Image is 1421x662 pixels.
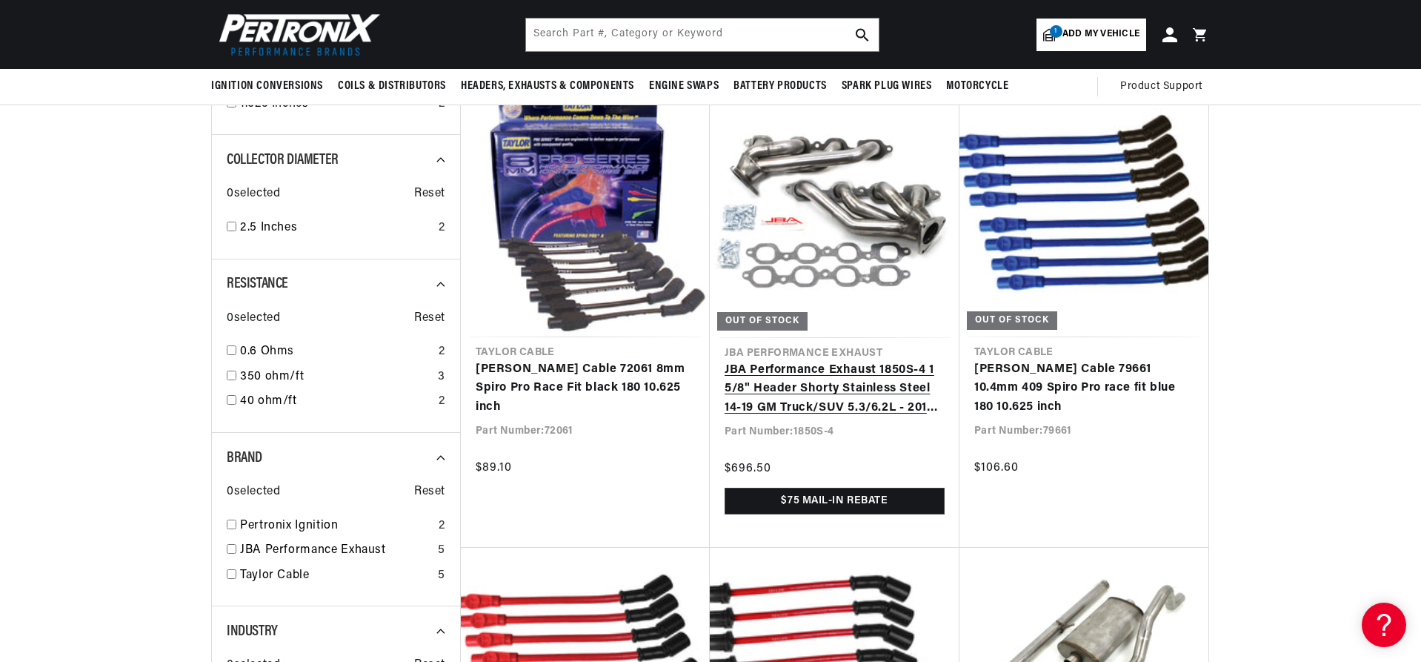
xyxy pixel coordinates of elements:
[414,309,445,328] span: Reset
[227,153,339,168] span: Collector Diameter
[476,360,695,417] a: [PERSON_NAME] Cable 72061 8mm Spiro Pro Race Fit black 180 10.625 inch
[1050,25,1062,38] span: 1
[834,69,939,104] summary: Spark Plug Wires
[439,517,445,536] div: 2
[240,566,432,586] a: Taylor Cable
[733,79,827,94] span: Battery Products
[240,541,432,560] a: JBA Performance Exhaust
[438,541,445,560] div: 5
[725,361,945,418] a: JBA Performance Exhaust 1850S-4 1 5/8" Header Shorty Stainless Steel 14-19 GM Truck/SUV 5.3/6.2L ...
[227,483,280,502] span: 0 selected
[453,69,642,104] summary: Headers, Exhausts & Components
[330,69,453,104] summary: Coils & Distributors
[227,277,288,291] span: Resistance
[526,19,879,51] input: Search Part #, Category or Keyword
[227,309,280,328] span: 0 selected
[438,566,445,586] div: 5
[974,360,1194,417] a: [PERSON_NAME] Cable 79661 10.4mm 409 Spiro Pro race fit blue 180 10.625 inch
[211,69,330,104] summary: Ignition Conversions
[846,19,879,51] button: search button
[461,79,634,94] span: Headers, Exhausts & Components
[1120,69,1210,105] summary: Product Support
[649,79,719,94] span: Engine Swaps
[439,342,445,362] div: 2
[439,392,445,411] div: 2
[227,624,278,639] span: Industry
[240,392,433,411] a: 40 ohm/ft
[240,517,433,536] a: Pertronix Ignition
[439,219,445,238] div: 2
[240,219,433,238] a: 2.5 Inches
[726,69,834,104] summary: Battery Products
[240,342,433,362] a: 0.6 Ohms
[211,79,323,94] span: Ignition Conversions
[939,69,1016,104] summary: Motorcycle
[338,79,446,94] span: Coils & Distributors
[1062,27,1139,42] span: Add my vehicle
[946,79,1008,94] span: Motorcycle
[1036,19,1146,51] a: 1Add my vehicle
[211,9,382,60] img: Pertronix
[227,185,280,204] span: 0 selected
[240,368,432,387] a: 350 ohm/ft
[642,69,726,104] summary: Engine Swaps
[842,79,932,94] span: Spark Plug Wires
[414,185,445,204] span: Reset
[227,451,262,466] span: Brand
[438,368,445,387] div: 3
[1120,79,1202,95] span: Product Support
[414,483,445,502] span: Reset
